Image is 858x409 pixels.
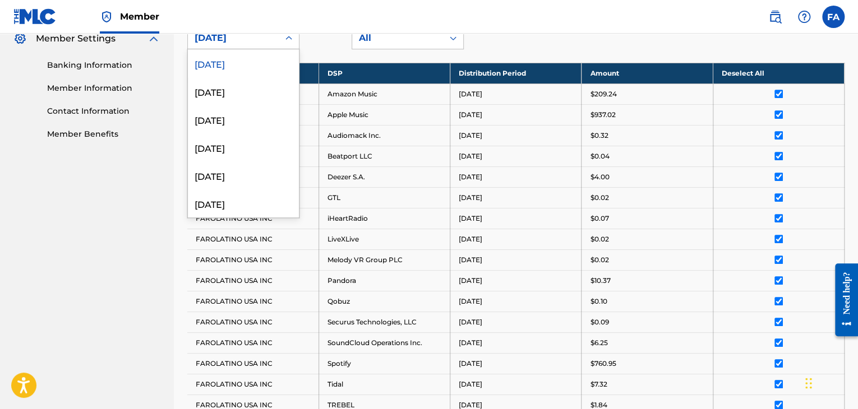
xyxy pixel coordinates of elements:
div: [DATE] [188,77,299,105]
td: Pandora [319,270,450,291]
td: [DATE] [450,83,582,104]
div: Widget de chat [802,355,858,409]
td: FAROLATINO USA INC [187,229,319,249]
div: Help [793,6,815,28]
td: [DATE] [450,146,582,166]
td: Qobuz [319,291,450,312]
td: [DATE] [450,125,582,146]
p: $10.37 [590,276,610,286]
iframe: Resource Center [827,255,858,345]
td: FAROLATINO USA INC [187,291,319,312]
p: $0.09 [590,317,608,327]
td: FAROLATINO USA INC [187,270,319,291]
div: [DATE] [195,31,272,45]
a: Member Benefits [47,128,160,140]
th: Amount [582,63,713,83]
p: $760.95 [590,359,616,369]
th: Deselect All [713,63,844,83]
td: [DATE] [450,270,582,291]
td: [DATE] [450,249,582,270]
div: [DATE] [188,133,299,161]
p: $6.25 [590,338,607,348]
a: Banking Information [47,59,160,71]
td: FAROLATINO USA INC [187,208,319,229]
td: [DATE] [450,312,582,332]
td: FAROLATINO USA INC [187,312,319,332]
th: DSP [319,63,450,83]
td: GTL [319,187,450,208]
p: $0.10 [590,296,607,306]
td: [DATE] [450,187,582,208]
p: $0.32 [590,131,608,141]
td: Audiomack Inc. [319,125,450,146]
p: $0.07 [590,213,608,224]
td: Beatport LLC [319,146,450,166]
img: MLC Logo [13,8,57,25]
p: $209.24 [590,89,616,99]
div: [DATE] [188,49,299,77]
th: Distribution Period [450,63,582,83]
p: $0.02 [590,255,608,265]
td: [DATE] [450,332,582,353]
td: [DATE] [450,104,582,125]
td: Deezer S.A. [319,166,450,187]
td: FAROLATINO USA INC [187,249,319,270]
td: FAROLATINO USA INC [187,332,319,353]
div: User Menu [822,6,845,28]
td: [DATE] [450,208,582,229]
td: [DATE] [450,374,582,394]
td: FAROLATINO USA INC [187,374,319,394]
td: SoundCloud Operations Inc. [319,332,450,353]
img: Member Settings [13,32,27,45]
p: $4.00 [590,172,609,182]
img: search [768,10,782,24]
p: $0.02 [590,234,608,244]
span: Member Settings [36,32,116,45]
div: All [359,31,436,45]
div: [DATE] [188,105,299,133]
td: [DATE] [450,353,582,374]
p: $937.02 [590,110,615,120]
td: LiveXLive [319,229,450,249]
iframe: Chat Widget [802,355,858,409]
td: [DATE] [450,291,582,312]
span: Member [120,10,159,23]
td: [DATE] [450,229,582,249]
p: $0.04 [590,151,609,161]
td: Tidal [319,374,450,394]
img: Top Rightsholder [100,10,113,24]
td: Amazon Music [319,83,450,104]
td: Melody VR Group PLC [319,249,450,270]
div: [DATE] [188,189,299,217]
td: Spotify [319,353,450,374]
p: $7.32 [590,379,607,389]
img: help [797,10,811,24]
td: [DATE] [450,166,582,187]
td: Securus Technologies, LLC [319,312,450,332]
td: FAROLATINO USA INC [187,353,319,374]
div: [DATE] [188,161,299,189]
a: Public Search [764,6,786,28]
img: expand [147,32,160,45]
div: Arrastrar [805,366,812,400]
td: Apple Music [319,104,450,125]
p: $0.02 [590,193,608,203]
td: iHeartRadio [319,208,450,229]
a: Contact Information [47,105,160,117]
a: Member Information [47,82,160,94]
